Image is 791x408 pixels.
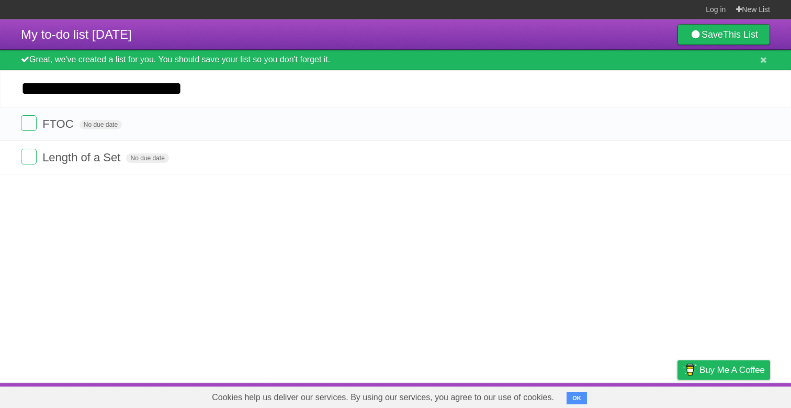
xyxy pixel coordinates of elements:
[677,360,770,380] a: Buy me a coffee
[21,149,37,164] label: Done
[42,117,76,130] span: FTOC
[21,27,132,41] span: My to-do list [DATE]
[538,385,560,405] a: About
[21,115,37,131] label: Done
[628,385,651,405] a: Terms
[704,385,770,405] a: Suggest a feature
[683,361,697,379] img: Buy me a coffee
[699,361,765,379] span: Buy me a coffee
[664,385,691,405] a: Privacy
[677,24,770,45] a: SaveThis List
[201,387,564,408] span: Cookies help us deliver our services. By using our services, you agree to our use of cookies.
[126,153,168,163] span: No due date
[573,385,615,405] a: Developers
[723,29,758,40] b: This List
[42,151,123,164] span: Length of a Set
[80,120,122,129] span: No due date
[567,392,587,404] button: OK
